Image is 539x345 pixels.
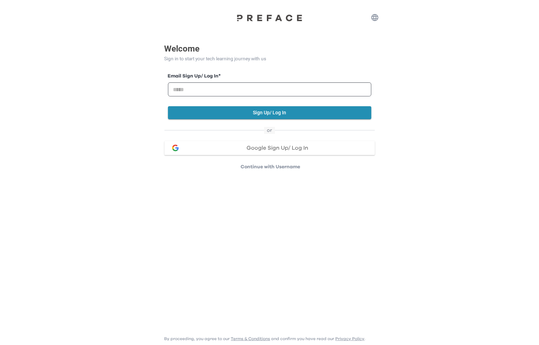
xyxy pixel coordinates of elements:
[264,127,275,134] span: or
[167,163,375,170] p: Continue with Username
[164,336,366,341] p: By proceeding, you agree to our and confirm you have read our .
[171,144,180,152] img: google login
[336,337,365,341] a: Privacy Policy
[247,145,308,151] span: Google Sign Up/ Log In
[231,337,270,341] a: Terms & Conditions
[164,55,375,62] p: Sign in to start your tech learning journey with us
[168,106,371,119] button: Sign Up/ Log In
[235,14,305,21] img: Preface Logo
[164,42,375,55] p: Welcome
[164,141,375,155] button: google loginGoogle Sign Up/ Log In
[168,73,371,80] label: Email Sign Up/ Log In *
